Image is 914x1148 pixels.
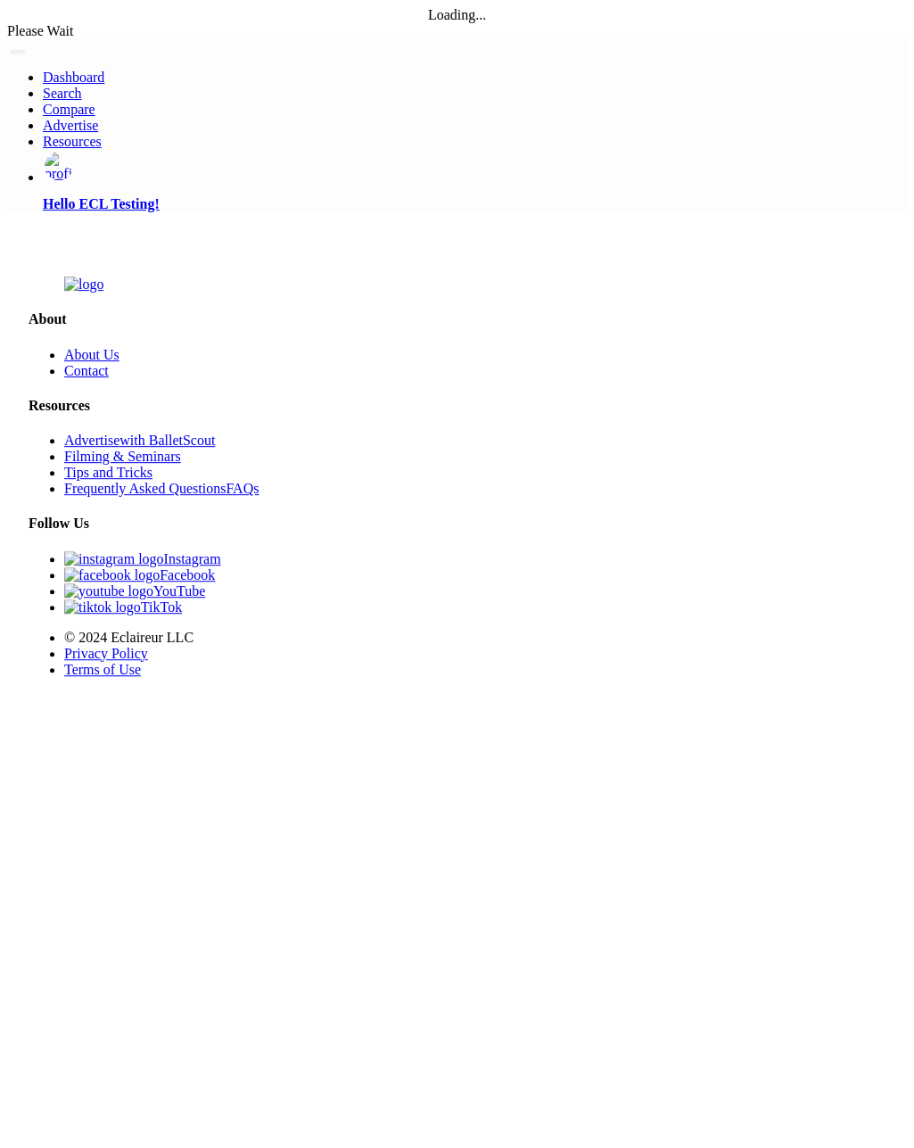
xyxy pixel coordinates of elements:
[43,196,907,212] p: Hello ECL Testing!
[64,583,153,599] img: youtube logo
[64,481,226,496] span: Frequently Asked Questions
[29,516,885,532] h4: Follow Us
[43,86,82,101] a: Search
[64,567,215,582] a: Facebook
[45,152,84,198] img: profile picture
[43,118,98,133] a: Advertise
[29,398,885,414] h4: Resources
[64,449,181,464] a: Filming & Seminars
[64,481,259,496] a: Frequently Asked QuestionsFAQs
[64,551,164,567] img: instagram logo
[64,465,152,480] a: Tips and Tricks
[64,583,205,599] a: YouTube
[64,567,160,583] img: facebook logo
[226,481,259,496] span: FAQs
[11,50,25,54] button: Toggle navigation
[64,347,119,362] a: About Us
[119,433,215,448] span: with BalletScout
[29,311,885,327] h4: About
[64,551,221,566] a: Instagram
[7,23,907,39] div: Please Wait
[64,277,103,293] img: logo
[43,70,104,85] a: Dashboard
[428,7,486,22] span: Loading...
[64,646,148,661] a: Privacy Policy
[64,599,141,615] img: tiktok logo
[64,662,141,677] a: Terms of Use
[64,599,182,615] a: TikTok
[64,433,215,448] a: Advertisewith BalletScout
[43,102,95,117] a: Compare
[43,134,102,149] a: Resources
[64,630,885,646] li: © 2024 Eclaireur LLC
[43,150,907,212] a: profile picture Hello ECL Testing!
[64,363,109,378] a: Contact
